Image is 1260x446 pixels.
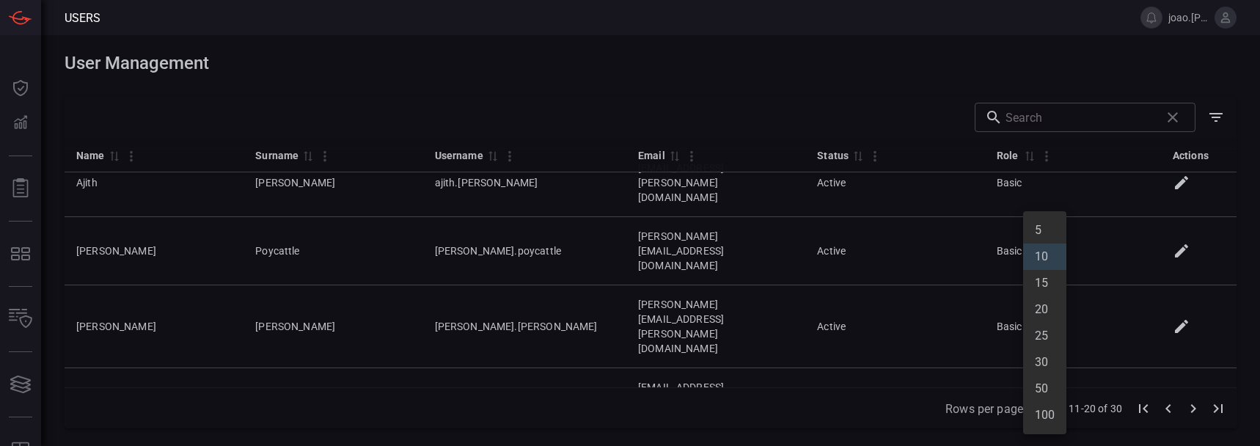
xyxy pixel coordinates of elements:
li: 15 [1023,270,1066,296]
li: 25 [1023,323,1066,349]
li: 10 [1023,244,1066,270]
li: 100 [1023,402,1066,428]
li: 5 [1023,217,1066,244]
li: 50 [1023,376,1066,402]
li: 20 [1023,296,1066,323]
li: 30 [1023,349,1066,376]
